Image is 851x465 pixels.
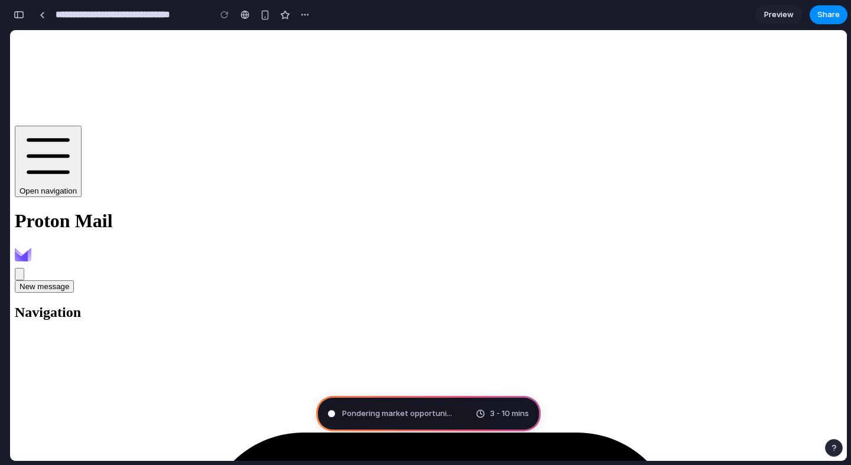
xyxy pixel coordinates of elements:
span: 3 - 10 mins [490,408,529,420]
span: Share [817,9,840,21]
h1: Proton Mail [5,180,832,202]
a: Preview [755,5,803,24]
span: Preview [764,9,794,21]
button: Open navigation [5,96,72,167]
h2: Navigation [5,274,832,290]
span: Open navigation [9,156,67,165]
span: Pondering market opportuni ... [342,408,452,420]
button: Proton applications [5,238,14,250]
button: Share [810,5,847,24]
button: New message [5,250,64,263]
